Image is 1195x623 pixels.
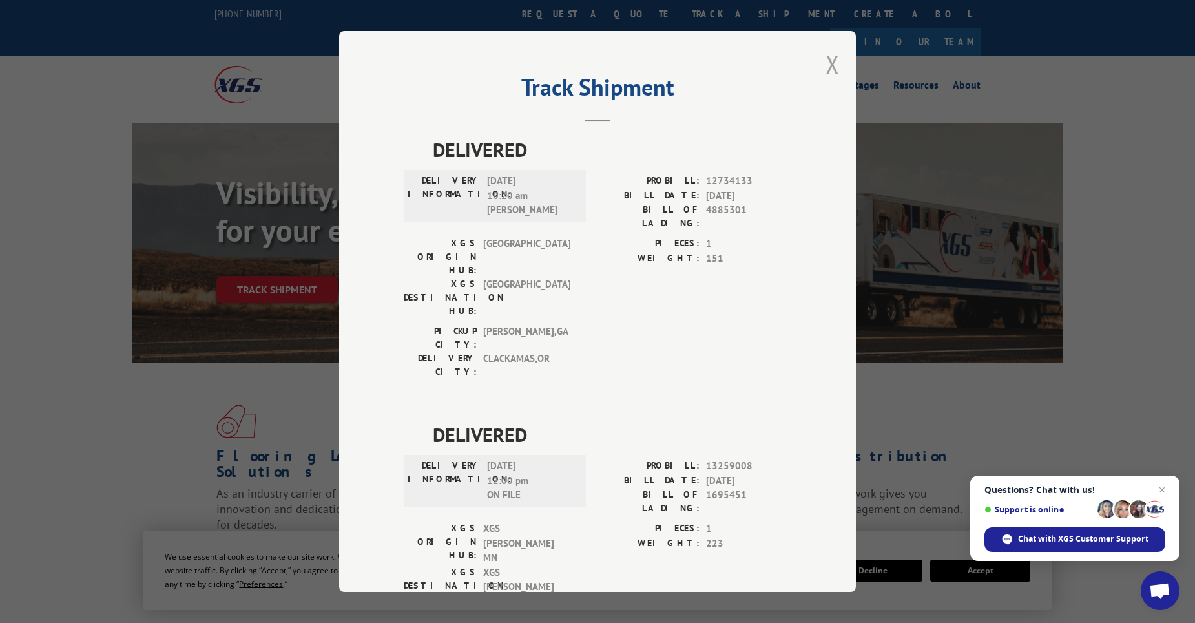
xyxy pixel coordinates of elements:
[706,474,791,489] span: [DATE]
[706,459,791,474] span: 13259008
[597,237,700,251] label: PIECES:
[483,352,570,379] span: CLACKAMAS , OR
[597,536,700,551] label: WEIGHT:
[408,459,481,503] label: DELIVERY INFORMATION:
[483,324,570,352] span: [PERSON_NAME] , GA
[984,485,1165,495] span: Questions? Chat with us!
[706,251,791,266] span: 151
[433,420,791,449] span: DELIVERED
[706,203,791,230] span: 4885301
[597,174,700,189] label: PROBILL:
[826,47,840,81] button: Close modal
[483,522,570,565] span: XGS [PERSON_NAME] MN
[483,237,570,277] span: [GEOGRAPHIC_DATA]
[404,237,477,277] label: XGS ORIGIN HUB:
[706,536,791,551] span: 223
[404,277,477,318] label: XGS DESTINATION HUB:
[597,251,700,266] label: WEIGHT:
[597,459,700,474] label: PROBILL:
[1141,571,1179,610] a: Open chat
[984,505,1093,514] span: Support is online
[404,565,477,609] label: XGS DESTINATION HUB:
[597,189,700,204] label: BILL DATE:
[487,174,574,218] span: [DATE] 10:20 am [PERSON_NAME]
[597,474,700,489] label: BILL DATE:
[984,527,1165,552] span: Chat with XGS Customer Support
[597,203,700,230] label: BILL OF LADING:
[433,135,791,164] span: DELIVERED
[706,522,791,536] span: 1
[404,352,477,379] label: DELIVERY CITY:
[706,488,791,515] span: 1695451
[487,459,574,503] span: [DATE] 12:00 pm ON FILE
[483,565,570,609] span: XGS [PERSON_NAME] MN
[483,277,570,318] span: [GEOGRAPHIC_DATA]
[597,522,700,536] label: PIECES:
[706,174,791,189] span: 12734133
[706,189,791,204] span: [DATE]
[404,522,477,565] label: XGS ORIGIN HUB:
[404,324,477,352] label: PICKUP CITY:
[1018,533,1148,545] span: Chat with XGS Customer Support
[404,78,791,103] h2: Track Shipment
[597,488,700,515] label: BILL OF LADING:
[408,174,481,218] label: DELIVERY INFORMATION:
[706,237,791,251] span: 1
